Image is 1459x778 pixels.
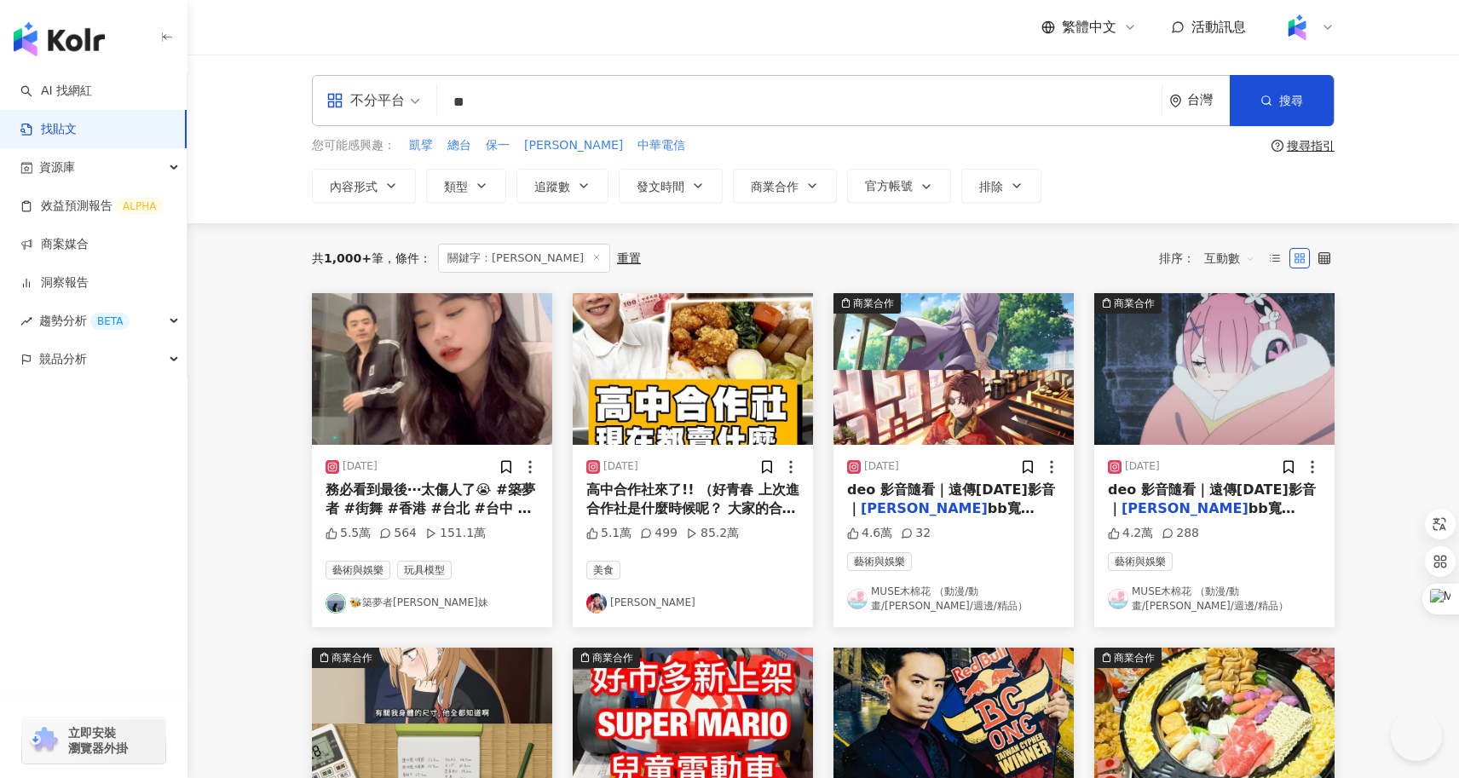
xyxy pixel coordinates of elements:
[586,593,607,614] img: KOL Avatar
[592,649,633,666] div: 商業合作
[312,169,416,203] button: 內容形式
[1230,75,1334,126] button: 搜尋
[343,459,378,474] div: [DATE]
[1281,11,1313,43] img: Kolr%20app%20icon%20%281%29.png
[426,169,506,203] button: 類型
[444,180,468,193] span: 類型
[751,180,799,193] span: 商業合作
[447,137,471,154] span: 總台
[68,725,128,756] span: 立即安裝 瀏覽器外掛
[573,293,813,445] img: post-image
[397,561,452,579] span: 玩具模型
[961,169,1041,203] button: 排除
[383,251,431,265] span: 條件 ：
[524,137,623,154] span: [PERSON_NAME]
[39,148,75,187] span: 資源庫
[637,180,684,193] span: 發文時間
[326,593,539,614] a: KOL Avatar🐝築夢者[PERSON_NAME]妹
[1094,293,1335,445] button: 商業合作
[1159,245,1265,272] div: 排序：
[330,180,378,193] span: 內容形式
[516,169,608,203] button: 追蹤數
[326,481,535,555] span: 務必看到最後⋯太傷人了😭 #築夢者 #街舞 #香港 #台北 #台中 #嘉義 #[GEOGRAPHIC_DATA] #[GEOGRAPHIC_DATA]
[312,293,552,445] img: post-image
[1287,139,1335,153] div: 搜尋指引
[864,459,899,474] div: [DATE]
[20,236,89,253] a: 商案媒合
[1191,19,1246,35] span: 活動訊息
[1108,552,1173,571] span: 藝術與娛樂
[312,137,395,154] span: 您可能感興趣：
[1108,481,1316,516] span: deo 影音隨看｜遠傳[DATE]影音｜
[20,274,89,291] a: 洞察報告
[1094,293,1335,445] img: post-image
[485,136,510,155] button: 保一
[847,481,1055,516] span: deo 影音隨看｜遠傳[DATE]影音｜
[14,22,105,56] img: logo
[1279,94,1303,107] span: 搜尋
[326,92,343,109] span: appstore
[1272,140,1283,152] span: question-circle
[1187,93,1230,107] div: 台灣
[90,313,130,330] div: BETA
[847,585,1060,614] a: KOL AvatarMUSE木棉花 （動漫/動畫/[PERSON_NAME]/週邊/精品）
[1108,525,1153,542] div: 4.2萬
[686,525,739,542] div: 85.2萬
[312,251,383,265] div: 共 筆
[523,136,624,155] button: [PERSON_NAME]
[586,593,799,614] a: KOL Avatar[PERSON_NAME]
[1169,95,1182,107] span: environment
[27,727,61,754] img: chrome extension
[847,169,951,203] button: 官方帳號
[901,525,931,542] div: 32
[20,198,163,215] a: 效益預測報告ALPHA
[534,180,570,193] span: 追蹤數
[617,251,641,265] div: 重置
[332,649,372,666] div: 商業合作
[865,179,913,193] span: 官方帳號
[425,525,486,542] div: 151.1萬
[324,251,372,265] span: 1,000+
[1125,459,1160,474] div: [DATE]
[408,136,434,155] button: 凱擘
[637,137,685,154] span: 中華電信
[586,481,799,631] span: 高中合作社來了!! （好青春 上次進合作社是什麼時候呢？ 大家的合作社 還有賣什麼酷東西～～🤩 🍌 #高中 #青春 #高中合作社 #合作社 #嘉義景點 #嘉義旅遊 #嘉義高中 #嘉義美食 #必吃...
[326,525,371,542] div: 5.5萬
[1108,585,1321,614] a: KOL AvatarMUSE木棉花 （動漫/動畫/[PERSON_NAME]/週邊/精品）
[1122,500,1249,516] mark: [PERSON_NAME]
[640,525,678,542] div: 499
[39,302,130,340] span: 趨勢分析
[326,87,405,114] div: 不分平台
[409,137,433,154] span: 凱擘
[979,180,1003,193] span: 排除
[1162,525,1199,542] div: 288
[20,315,32,327] span: rise
[847,552,912,571] span: 藝術與娛樂
[447,136,472,155] button: 總台
[22,717,165,764] a: chrome extension立即安裝 瀏覽器外掛
[1062,18,1116,37] span: 繁體中文
[853,295,894,312] div: 商業合作
[603,459,638,474] div: [DATE]
[20,121,77,138] a: 找貼文
[619,169,723,203] button: 發文時間
[1391,710,1442,761] iframe: Help Scout Beacon - Open
[1204,245,1255,272] span: 互動數
[326,561,390,579] span: 藝術與娛樂
[486,137,510,154] span: 保一
[833,293,1074,445] button: 商業合作
[833,293,1074,445] img: post-image
[438,244,610,273] span: 關鍵字：[PERSON_NAME]
[1114,649,1155,666] div: 商業合作
[20,83,92,100] a: searchAI 找網紅
[861,500,988,516] mark: [PERSON_NAME]
[586,561,620,579] span: 美食
[379,525,417,542] div: 564
[847,525,892,542] div: 4.6萬
[326,593,346,614] img: KOL Avatar
[733,169,837,203] button: 商業合作
[1114,295,1155,312] div: 商業合作
[586,525,631,542] div: 5.1萬
[847,589,868,609] img: KOL Avatar
[39,340,87,378] span: 競品分析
